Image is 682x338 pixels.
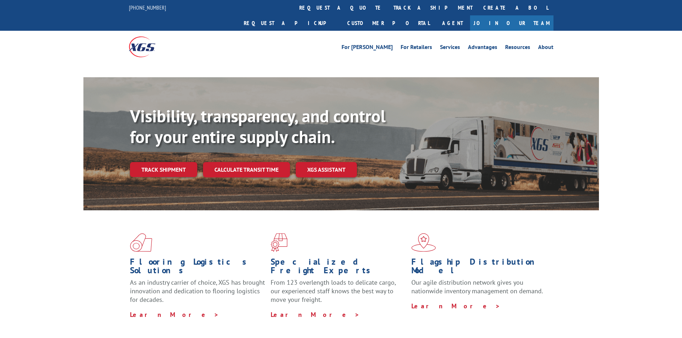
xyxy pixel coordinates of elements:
a: XGS ASSISTANT [296,162,357,177]
h1: Flooring Logistics Solutions [130,258,265,278]
a: Request a pickup [238,15,342,31]
a: Customer Portal [342,15,435,31]
a: Track shipment [130,162,197,177]
img: xgs-icon-flagship-distribution-model-red [411,233,436,252]
a: For Retailers [401,44,432,52]
h1: Flagship Distribution Model [411,258,547,278]
a: Agent [435,15,470,31]
a: Services [440,44,460,52]
img: xgs-icon-focused-on-flooring-red [271,233,287,252]
span: Our agile distribution network gives you nationwide inventory management on demand. [411,278,543,295]
img: xgs-icon-total-supply-chain-intelligence-red [130,233,152,252]
a: [PHONE_NUMBER] [129,4,166,11]
a: About [538,44,553,52]
b: Visibility, transparency, and control for your entire supply chain. [130,105,386,148]
a: Calculate transit time [203,162,290,177]
a: Learn More > [271,310,360,319]
a: Join Our Team [470,15,553,31]
h1: Specialized Freight Experts [271,258,406,278]
a: Advantages [468,44,497,52]
a: Learn More > [411,302,500,310]
span: As an industry carrier of choice, XGS has brought innovation and dedication to flooring logistics... [130,278,265,304]
a: For [PERSON_NAME] [342,44,393,52]
a: Resources [505,44,530,52]
a: Learn More > [130,310,219,319]
p: From 123 overlength loads to delicate cargo, our experienced staff knows the best way to move you... [271,278,406,310]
